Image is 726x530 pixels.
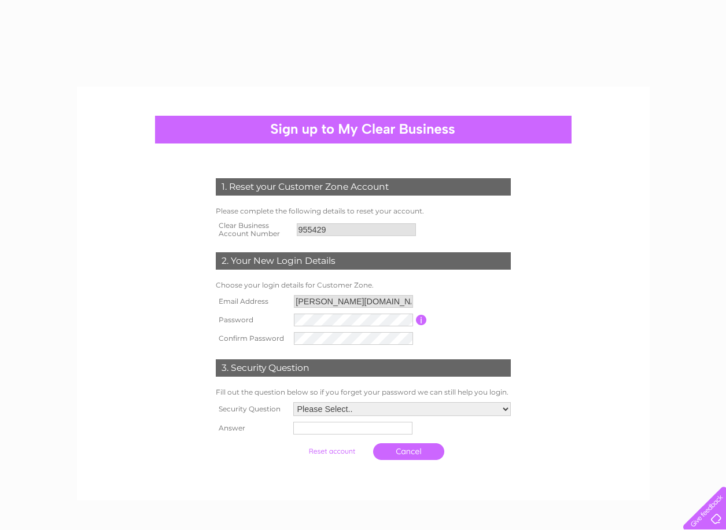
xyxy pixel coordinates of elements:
[416,315,427,325] input: Information
[213,399,290,419] th: Security Question
[213,329,292,348] th: Confirm Password
[216,359,511,377] div: 3. Security Question
[213,218,294,241] th: Clear Business Account Number
[213,311,292,329] th: Password
[213,292,292,311] th: Email Address
[213,204,514,218] td: Please complete the following details to reset your account.
[213,385,514,399] td: Fill out the question below so if you forget your password we can still help you login.
[296,443,367,459] input: Submit
[216,178,511,196] div: 1. Reset your Customer Zone Account
[213,278,514,292] td: Choose your login details for Customer Zone.
[373,443,444,460] a: Cancel
[213,419,290,437] th: Answer
[216,252,511,270] div: 2. Your New Login Details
